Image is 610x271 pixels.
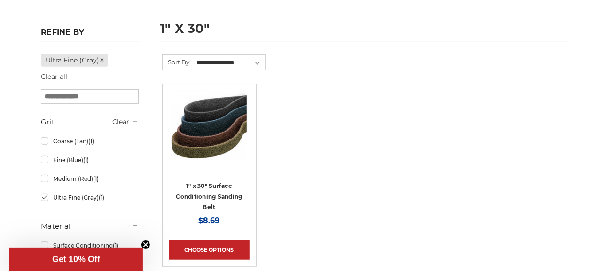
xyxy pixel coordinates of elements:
[41,189,139,206] a: Ultra Fine (Gray)
[93,175,99,182] span: (1)
[141,240,150,249] button: Close teaser
[113,242,118,249] span: (1)
[41,116,139,128] h5: Grit
[199,216,220,225] span: $8.69
[41,170,139,187] a: Medium (Red)
[41,72,67,81] a: Clear all
[41,28,139,42] h5: Refine by
[195,56,265,70] select: Sort By:
[9,248,143,271] div: Get 10% OffClose teaser
[41,133,139,149] a: Coarse (Tan)
[41,221,139,232] h5: Material
[160,22,569,42] h1: 1" x 30"
[83,156,89,163] span: (1)
[176,182,242,210] a: 1" x 30" Surface Conditioning Sanding Belt
[99,194,104,201] span: (1)
[88,138,94,145] span: (1)
[172,91,247,166] img: 1"x30" Surface Conditioning Sanding Belts
[112,117,129,126] a: Clear
[169,91,250,171] a: 1"x30" Surface Conditioning Sanding Belts
[163,55,191,69] label: Sort By:
[52,255,100,264] span: Get 10% Off
[41,237,139,254] a: Surface Conditioning
[41,152,139,168] a: Fine (Blue)
[169,240,250,260] a: Choose Options
[41,54,108,67] a: Ultra Fine (Gray)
